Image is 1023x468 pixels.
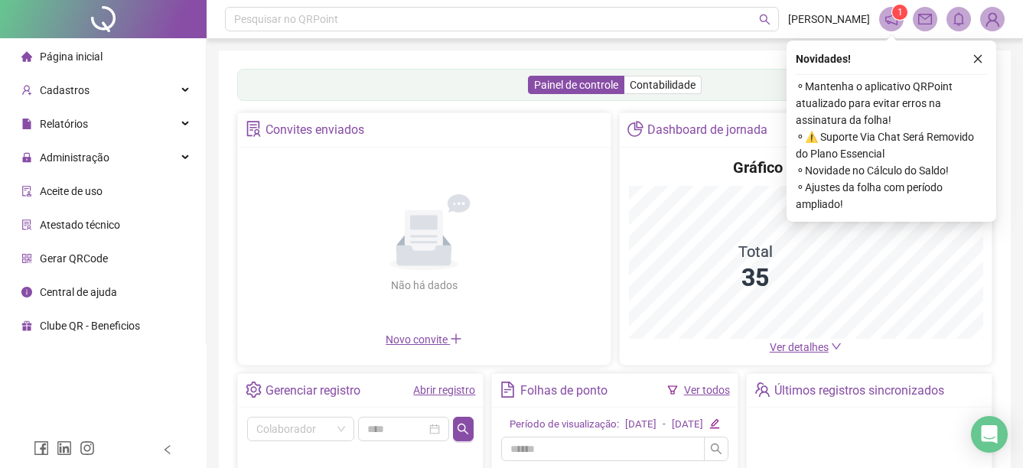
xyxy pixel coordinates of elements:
[246,121,262,137] span: solution
[667,385,678,395] span: filter
[457,423,469,435] span: search
[733,157,783,178] h4: Gráfico
[534,79,618,91] span: Painel de controle
[898,7,903,18] span: 1
[759,14,771,25] span: search
[770,341,842,353] a: Ver detalhes down
[500,382,516,398] span: file-text
[21,219,32,230] span: solution
[973,54,983,64] span: close
[246,382,262,398] span: setting
[754,382,771,398] span: team
[981,8,1004,31] img: 89509
[21,119,32,129] span: file
[796,179,987,213] span: ⚬ Ajustes da folha com período ampliado!
[647,117,767,143] div: Dashboard de jornada
[21,186,32,197] span: audit
[630,79,696,91] span: Contabilidade
[21,320,32,331] span: gift
[796,78,987,128] span: ⚬ Mantenha o aplicativo QRPoint atualizado para evitar erros na assinatura da folha!
[450,333,462,345] span: plus
[266,378,360,404] div: Gerenciar registro
[40,286,117,298] span: Central de ajuda
[952,12,966,26] span: bell
[40,50,103,63] span: Página inicial
[353,277,494,294] div: Não há dados
[710,443,722,455] span: search
[627,121,643,137] span: pie-chart
[34,440,49,456] span: facebook
[40,320,140,332] span: Clube QR - Beneficios
[80,440,95,456] span: instagram
[796,128,987,162] span: ⚬ ⚠️ Suporte Via Chat Será Removido do Plano Essencial
[40,151,109,164] span: Administração
[40,185,103,197] span: Aceite de uso
[672,417,703,433] div: [DATE]
[386,333,462,346] span: Novo convite
[625,417,656,433] div: [DATE]
[684,384,730,396] a: Ver todos
[788,11,870,28] span: [PERSON_NAME]
[885,12,898,26] span: notification
[892,5,907,20] sup: 1
[40,84,90,96] span: Cadastros
[40,252,108,265] span: Gerar QRCode
[21,253,32,264] span: qrcode
[796,162,987,179] span: ⚬ Novidade no Cálculo do Saldo!
[709,418,719,428] span: edit
[663,417,666,433] div: -
[831,341,842,352] span: down
[520,378,608,404] div: Folhas de ponto
[971,416,1008,453] div: Open Intercom Messenger
[21,51,32,62] span: home
[21,152,32,163] span: lock
[918,12,932,26] span: mail
[40,219,120,231] span: Atestado técnico
[770,341,829,353] span: Ver detalhes
[57,440,72,456] span: linkedin
[510,417,619,433] div: Período de visualização:
[266,117,364,143] div: Convites enviados
[40,118,88,130] span: Relatórios
[21,85,32,96] span: user-add
[774,378,944,404] div: Últimos registros sincronizados
[21,287,32,297] span: info-circle
[796,50,851,67] span: Novidades !
[413,384,475,396] a: Abrir registro
[162,444,173,455] span: left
